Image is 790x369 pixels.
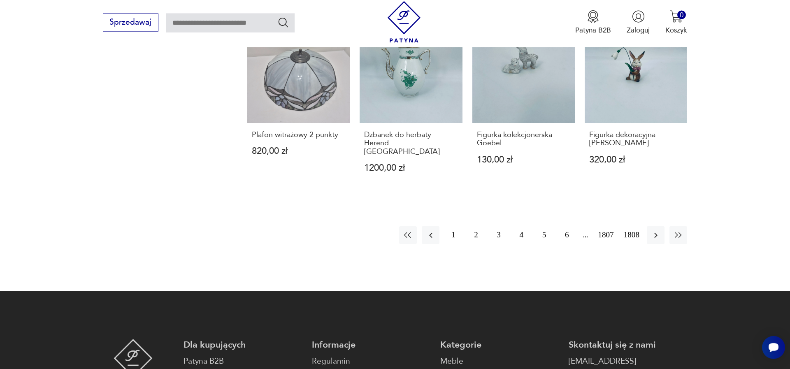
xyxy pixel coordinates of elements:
[472,20,575,192] a: Figurka kolekcjonerska GoebelFigurka kolekcjonerska Goebel130,00 zł
[575,26,611,35] p: Patyna B2B
[277,16,289,28] button: Szukaj
[575,10,611,35] button: Patyna B2B
[364,131,458,156] h3: Dzbanek do herbaty Herend [GEOGRAPHIC_DATA]
[103,14,158,32] button: Sprzedawaj
[558,226,576,244] button: 6
[252,147,346,155] p: 820,00 zł
[440,339,559,351] p: Kategorie
[627,10,650,35] button: Zaloguj
[621,226,642,244] button: 1808
[627,26,650,35] p: Zaloguj
[575,10,611,35] a: Ikona medaluPatyna B2B
[677,11,686,19] div: 0
[513,226,530,244] button: 4
[247,20,350,192] a: Plafon witrażowy 2 punktyPlafon witrażowy 2 punkty820,00 zł
[252,131,346,139] h3: Plafon witrażowy 2 punkty
[589,155,683,164] p: 320,00 zł
[184,355,302,367] a: Patyna B2B
[477,155,571,164] p: 130,00 zł
[490,226,508,244] button: 3
[103,20,158,26] a: Sprzedawaj
[587,10,599,23] img: Ikona medalu
[360,20,462,192] a: Dzbanek do herbaty Herend HungaryDzbanek do herbaty Herend [GEOGRAPHIC_DATA]1200,00 zł
[670,10,683,23] img: Ikona koszyka
[665,26,687,35] p: Koszyk
[762,336,785,359] iframe: Smartsupp widget button
[477,131,571,148] h3: Figurka kolekcjonerska Goebel
[312,339,430,351] p: Informacje
[535,226,553,244] button: 5
[312,355,430,367] a: Regulamin
[585,20,687,192] a: Figurka dekoracyjna Zajączek GoebelFigurka dekoracyjna [PERSON_NAME]320,00 zł
[665,10,687,35] button: 0Koszyk
[632,10,645,23] img: Ikonka użytkownika
[184,339,302,351] p: Dla kupujących
[467,226,485,244] button: 2
[444,226,462,244] button: 1
[589,131,683,148] h3: Figurka dekoracyjna [PERSON_NAME]
[383,1,425,43] img: Patyna - sklep z meblami i dekoracjami vintage
[364,164,458,172] p: 1200,00 zł
[569,339,687,351] p: Skontaktuj się z nami
[440,355,559,367] a: Meble
[595,226,616,244] button: 1807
